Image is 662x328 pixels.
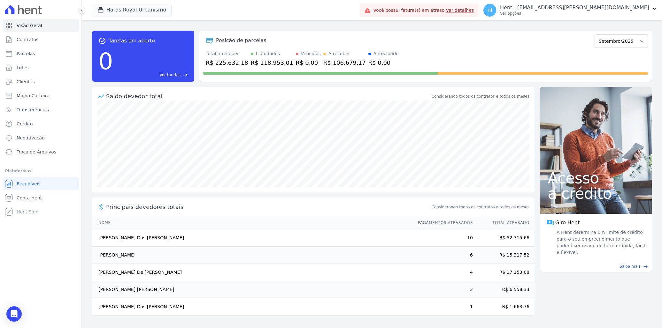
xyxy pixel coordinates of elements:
span: Você possui fatura(s) em atraso. [373,7,474,14]
span: Visão Geral [17,22,42,29]
span: a crédito [548,186,644,201]
td: 6 [412,247,473,264]
div: R$ 118.953,01 [251,58,293,67]
div: Plataformas [5,167,76,175]
span: Negativação [17,135,45,141]
span: Principais devedores totais [106,203,430,211]
div: R$ 0,00 [296,58,321,67]
a: Parcelas [3,47,79,60]
span: Conta Hent [17,195,42,201]
a: Recebíveis [3,177,79,190]
td: R$ 1.663,76 [473,298,535,316]
span: task_alt [98,37,106,45]
td: [PERSON_NAME] [92,247,412,264]
span: Considerando todos os contratos e todos os meses [432,204,529,210]
a: Crédito [3,117,79,130]
div: R$ 225.632,18 [206,58,248,67]
span: Clientes [17,78,35,85]
td: 1 [412,298,473,316]
span: Lotes [17,64,29,71]
a: Clientes [3,75,79,88]
span: Hi [488,8,492,12]
td: 3 [412,281,473,298]
td: [PERSON_NAME] Dos [PERSON_NAME] [92,229,412,247]
span: Crédito [17,121,33,127]
span: Ver tarefas [160,72,181,78]
div: Considerando todos os contratos e todos os meses [432,93,529,99]
div: Posição de parcelas [216,37,266,44]
div: R$ 106.679,17 [323,58,366,67]
a: Conta Hent [3,191,79,204]
div: A receber [328,50,350,57]
span: Minha Carteira [17,93,50,99]
p: Ver opções [500,11,649,16]
div: Antecipado [373,50,399,57]
td: [PERSON_NAME] Das [PERSON_NAME] [92,298,412,316]
span: Acesso [548,170,644,186]
td: R$ 15.317,52 [473,247,535,264]
td: R$ 52.715,66 [473,229,535,247]
td: R$ 17.153,08 [473,264,535,281]
span: Transferências [17,107,49,113]
a: Minha Carteira [3,89,79,102]
div: Vencidos [301,50,321,57]
th: Nome [92,216,412,229]
td: [PERSON_NAME] De [PERSON_NAME] [92,264,412,281]
td: R$ 6.558,33 [473,281,535,298]
div: 0 [98,45,113,78]
td: 10 [412,229,473,247]
span: Troca de Arquivos [17,149,56,155]
a: Saiba mais east [544,264,648,269]
div: Open Intercom Messenger [6,306,22,322]
button: Haras Royal Urbanismo [92,4,172,16]
p: Hent - [EMAIL_ADDRESS][PERSON_NAME][DOMAIN_NAME] [500,4,649,11]
span: east [183,73,188,78]
span: Contratos [17,36,38,43]
a: Transferências [3,103,79,116]
a: Troca de Arquivos [3,145,79,158]
div: R$ 0,00 [368,58,399,67]
span: Giro Hent [555,219,580,227]
span: A Hent determina um limite de crédito para o seu empreendimento que poderá ser usado de forma ráp... [555,229,645,256]
a: Visão Geral [3,19,79,32]
div: Liquidados [256,50,280,57]
th: Total Atrasado [473,216,535,229]
div: Total a receber [206,50,248,57]
a: Contratos [3,33,79,46]
span: east [643,264,648,269]
a: Ver tarefas east [116,72,188,78]
a: Negativação [3,131,79,144]
span: Parcelas [17,50,35,57]
th: Pagamentos Atrasados [412,216,473,229]
a: Lotes [3,61,79,74]
span: Tarefas em aberto [109,37,155,45]
button: Hi Hent - [EMAIL_ADDRESS][PERSON_NAME][DOMAIN_NAME] Ver opções [478,1,662,19]
span: Recebíveis [17,181,41,187]
a: Ver detalhes [446,8,474,13]
span: Saiba mais [620,264,641,269]
div: Saldo devedor total [106,92,430,101]
td: 4 [412,264,473,281]
td: [PERSON_NAME] [PERSON_NAME] [92,281,412,298]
